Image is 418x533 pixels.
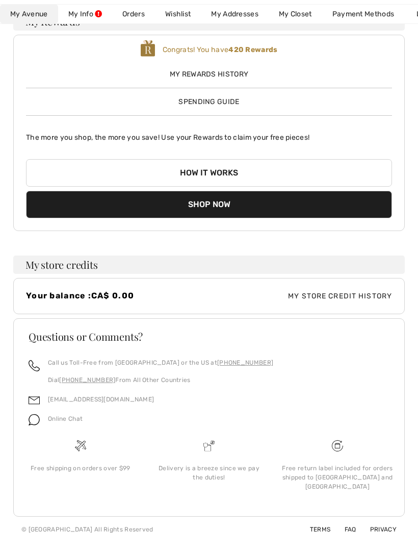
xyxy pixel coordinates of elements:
span: Online Chat [48,415,83,422]
p: Call us Toll-Free from [GEOGRAPHIC_DATA] or the US at [48,358,273,367]
div: Delivery is a breeze since we pay the duties! [153,464,265,482]
img: Free shipping on orders over $99 [332,440,343,451]
img: Delivery is a breeze since we pay the duties! [203,440,215,451]
h3: My store credits [13,256,405,274]
span: My Avenue [10,9,48,19]
img: chat [29,414,40,425]
b: 420 Rewards [228,45,277,54]
span: Congrats! You have [163,45,278,54]
img: loyalty_logo_r.svg [140,39,155,58]
span: Spending Guide [178,97,239,106]
div: Free return label included for orders shipped to [GEOGRAPHIC_DATA] and [GEOGRAPHIC_DATA] [281,464,394,491]
button: Shop Now [26,191,392,218]
div: Free shipping on orders over $99 [24,464,137,473]
a: My Addresses [201,5,269,23]
img: email [29,395,40,406]
a: Orders [112,5,155,23]
a: My Closet [269,5,322,23]
span: My Store Credit History [209,291,392,301]
h3: Questions or Comments? [29,332,389,342]
span: My Rewards History [26,69,392,80]
a: [PHONE_NUMBER] [217,359,273,366]
button: How it works [26,159,392,187]
p: Dial From All Other Countries [48,375,273,385]
a: Terms [298,526,331,533]
img: call [29,360,40,371]
p: The more you shop, the more you save! Use your Rewards to claim your free pieces! [26,124,392,143]
a: Privacy [358,526,397,533]
a: Payment Methods [322,5,405,23]
a: FAQ [332,526,356,533]
a: [PHONE_NUMBER] [59,376,115,384]
span: CA$ 0.00 [91,291,134,300]
a: My Info [58,5,112,23]
img: Free shipping on orders over $99 [75,440,86,451]
h4: Your balance : [26,291,209,300]
a: Wishlist [155,5,201,23]
a: [EMAIL_ADDRESS][DOMAIN_NAME] [48,396,154,403]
